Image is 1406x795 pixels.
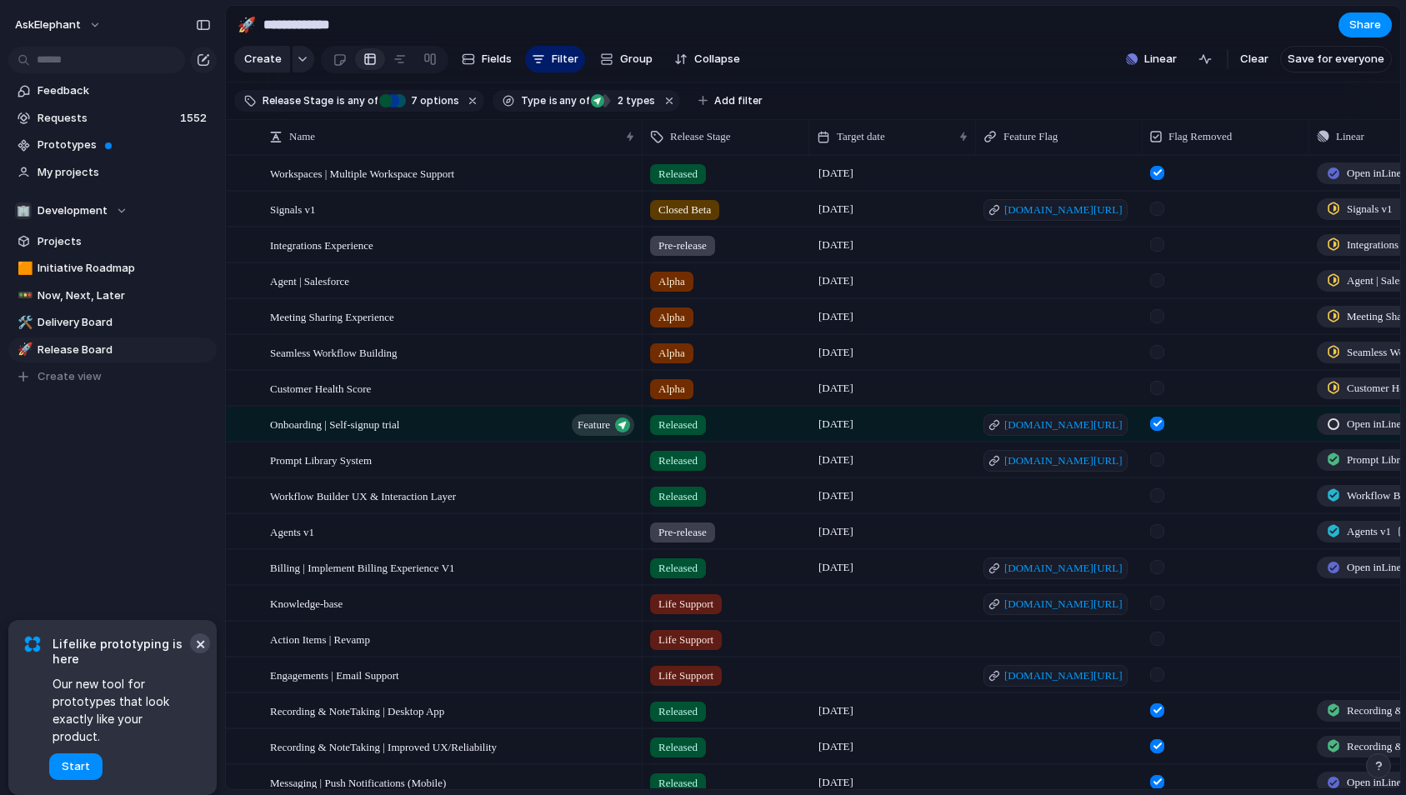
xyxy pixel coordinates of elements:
button: 🏢Development [8,198,217,223]
span: Life Support [658,667,713,684]
span: [DOMAIN_NAME][URL] [1004,560,1123,577]
span: Workspaces | Multiple Workspace Support [270,163,454,182]
span: Closed Beta [658,202,711,218]
div: 🚀 [18,340,29,359]
button: isany of [546,92,593,110]
span: Create view [38,368,102,385]
button: Save for everyone [1280,46,1392,72]
a: [DOMAIN_NAME][URL] [983,199,1128,221]
a: Prototypes [8,132,217,157]
span: [DOMAIN_NAME][URL] [1004,667,1123,684]
span: [DATE] [814,414,858,434]
span: Knowledge-base [270,593,343,612]
span: [DATE] [814,486,858,506]
span: is [337,93,345,108]
span: AskElephant [15,17,81,33]
span: Pre-release [658,524,707,541]
span: Linear [1144,51,1177,67]
span: Flag Removed [1168,128,1232,145]
a: [DOMAIN_NAME][URL] [983,557,1128,579]
a: Projects [8,229,217,254]
span: Group [620,51,653,67]
span: any of [558,93,590,108]
span: types [613,93,655,108]
span: Meeting Sharing Experience [270,307,394,326]
span: Feature Flag [1003,128,1058,145]
span: Create [244,51,282,67]
span: Our new tool for prototypes that look exactly like your product. [53,675,192,745]
span: Seamless Workflow Building [270,342,398,362]
div: 🟧 [18,259,29,278]
span: Released [658,703,698,720]
button: Fields [455,46,518,72]
span: Life Support [658,596,713,612]
a: Requests1552 [8,106,217,131]
span: [DATE] [814,772,858,792]
span: Target date [837,128,885,145]
span: Clear [1240,51,1268,67]
span: Development [38,202,108,219]
span: [DATE] [814,557,858,577]
span: Released [658,488,698,505]
span: Start [62,758,90,775]
span: is [549,93,558,108]
button: Feature [572,414,634,436]
button: 2 types [591,92,658,110]
span: Prototypes [38,137,211,153]
span: Feature [578,413,610,437]
span: Released [658,775,698,792]
span: Released [658,739,698,756]
span: [DATE] [814,450,858,470]
span: Messaging | Push Notifications (Mobile) [270,772,446,792]
a: My projects [8,160,217,185]
button: Add filter [688,89,773,112]
span: Feedback [38,82,211,99]
button: Filter [525,46,585,72]
span: Projects [38,233,211,250]
span: [DATE] [814,271,858,291]
div: 🚀 [238,13,256,36]
span: Release Board [38,342,211,358]
span: Signals v1 [1347,201,1393,217]
a: [DOMAIN_NAME][URL] [983,665,1128,687]
button: Create [234,46,290,72]
span: Billing | Implement Billing Experience V1 [270,557,455,577]
button: AskElephant [8,12,110,38]
span: Recording & NoteTaking | Desktop App [270,701,444,720]
span: 2 [613,94,626,107]
span: My projects [38,164,211,181]
span: [DATE] [814,378,858,398]
span: [DATE] [814,163,858,183]
div: 🏢 [15,202,32,219]
span: Fields [482,51,512,67]
button: Linear [1119,47,1183,72]
span: Action Items | Revamp [270,629,370,648]
button: 7 options [379,92,463,110]
span: Filter [552,51,578,67]
button: Collapse [668,46,747,72]
button: Start [49,753,103,780]
span: Requests [38,110,175,127]
span: Add filter [714,93,763,108]
span: Released [658,417,698,433]
button: 🟧 [15,260,32,277]
a: 🛠️Delivery Board [8,310,217,335]
span: [DATE] [814,342,858,362]
span: Integrations Experience [270,235,373,254]
button: isany of [333,92,381,110]
span: Workflow Builder UX & Interaction Layer [270,486,456,505]
span: Delivery Board [38,314,211,331]
span: [DATE] [814,199,858,219]
a: 🚀Release Board [8,337,217,362]
span: Initiative Roadmap [38,260,211,277]
button: 🚀 [233,12,260,38]
span: 7 [406,94,420,107]
a: 🚥Now, Next, Later [8,283,217,308]
a: [DOMAIN_NAME][URL] [983,450,1128,472]
span: Engagements | Email Support [270,665,399,684]
span: options [406,93,459,108]
button: Share [1338,12,1392,37]
span: [DATE] [814,701,858,721]
span: Released [658,560,698,577]
span: Signals v1 [270,199,316,218]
